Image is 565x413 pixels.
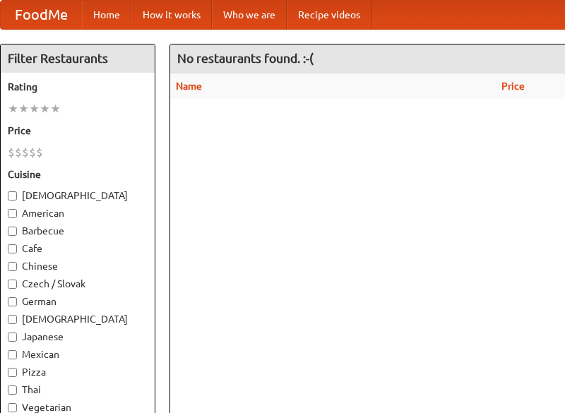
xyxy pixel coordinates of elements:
a: Home [82,1,131,29]
input: Pizza [8,368,17,377]
label: Chinese [8,259,148,273]
ng-pluralize: No restaurants found. :-( [177,52,314,65]
label: Czech / Slovak [8,277,148,291]
a: How it works [131,1,212,29]
label: Cafe [8,241,148,256]
input: [DEMOGRAPHIC_DATA] [8,191,17,200]
li: ★ [40,101,50,116]
label: Pizza [8,365,148,379]
li: $ [22,145,29,160]
input: Vegetarian [8,403,17,412]
label: American [8,206,148,220]
input: American [8,209,17,218]
li: $ [36,145,43,160]
h5: Cuisine [8,167,148,181]
h5: Price [8,124,148,138]
label: Thai [8,383,148,397]
label: Mexican [8,347,148,361]
input: Cafe [8,244,17,253]
input: Chinese [8,262,17,271]
input: [DEMOGRAPHIC_DATA] [8,315,17,324]
input: Mexican [8,350,17,359]
li: ★ [18,101,29,116]
a: Who we are [212,1,287,29]
a: Name [176,80,202,92]
li: $ [29,145,36,160]
label: [DEMOGRAPHIC_DATA] [8,312,148,326]
input: German [8,297,17,306]
a: Recipe videos [287,1,371,29]
input: Thai [8,385,17,395]
li: ★ [29,101,40,116]
label: [DEMOGRAPHIC_DATA] [8,188,148,203]
label: Barbecue [8,224,148,238]
a: FoodMe [1,1,82,29]
h5: Rating [8,80,148,94]
li: ★ [8,101,18,116]
li: ★ [50,101,61,116]
a: Price [501,80,525,92]
input: Barbecue [8,227,17,236]
h4: Filter Restaurants [1,44,155,73]
li: $ [8,145,15,160]
input: Japanese [8,333,17,342]
label: Japanese [8,330,148,344]
label: German [8,294,148,309]
input: Czech / Slovak [8,280,17,289]
li: $ [15,145,22,160]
